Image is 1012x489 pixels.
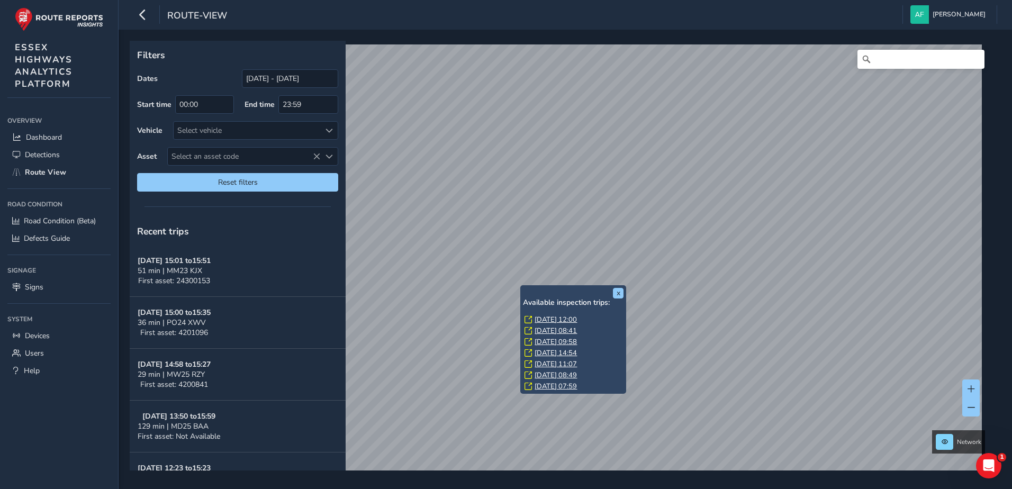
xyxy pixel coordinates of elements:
span: Devices [25,331,50,341]
span: Route View [25,167,66,177]
span: 36 min | PO24 XWV [138,318,206,328]
a: Route View [7,164,111,181]
a: [DATE] 08:41 [535,326,577,336]
button: [DATE] 14:58 to15:2729 min | MW25 RZYFirst asset: 4200841 [130,349,346,401]
span: Defects Guide [24,233,70,243]
input: Search [857,50,984,69]
a: [DATE] 14:54 [535,348,577,358]
strong: [DATE] 14:58 to 15:27 [138,359,211,369]
strong: [DATE] 12:23 to 15:23 [138,463,211,473]
a: [DATE] 07:59 [535,382,577,391]
span: Road Condition (Beta) [24,216,96,226]
label: Asset [137,151,157,161]
button: [DATE] 15:00 to15:3536 min | PO24 XWVFirst asset: 4201096 [130,297,346,349]
button: Reset filters [137,173,338,192]
a: [DATE] 08:49 [535,370,577,380]
span: Help [24,366,40,376]
iframe: Intercom live chat [976,453,1001,478]
canvas: Map [133,44,982,483]
button: [DATE] 15:01 to15:5151 min | MM23 KJXFirst asset: 24300153 [130,245,346,297]
span: 51 min | MM23 KJX [138,266,202,276]
label: End time [245,99,275,110]
span: [PERSON_NAME] [933,5,986,24]
a: Help [7,362,111,379]
img: diamond-layout [910,5,929,24]
button: x [613,288,624,298]
button: [DATE] 13:50 to15:59129 min | MD25 BAAFirst asset: Not Available [130,401,346,452]
a: [DATE] 11:07 [535,359,577,369]
a: Detections [7,146,111,164]
span: Recent trips [137,225,189,238]
span: First asset: Not Available [138,431,220,441]
img: rr logo [15,7,103,31]
a: [DATE] 09:58 [535,337,577,347]
label: Vehicle [137,125,162,135]
span: route-view [167,9,227,24]
p: Filters [137,48,338,62]
span: 1 [998,453,1006,461]
span: First asset: 4200841 [140,379,208,390]
a: Devices [7,327,111,345]
span: Signs [25,282,43,292]
div: Signage [7,262,111,278]
span: ESSEX HIGHWAYS ANALYTICS PLATFORM [15,41,73,90]
span: 29 min | MW25 RZY [138,369,205,379]
span: Dashboard [26,132,62,142]
div: Road Condition [7,196,111,212]
div: Overview [7,113,111,129]
a: [DATE] 12:00 [535,315,577,324]
a: Defects Guide [7,230,111,247]
span: 129 min | MD25 BAA [138,421,209,431]
div: System [7,311,111,327]
span: First asset: 24300153 [138,276,210,286]
button: [PERSON_NAME] [910,5,989,24]
a: Dashboard [7,129,111,146]
span: Reset filters [145,177,330,187]
a: Road Condition (Beta) [7,212,111,230]
a: Signs [7,278,111,296]
span: Network [957,438,981,446]
span: First asset: 4201096 [140,328,208,338]
strong: [DATE] 13:50 to 15:59 [142,411,215,421]
strong: [DATE] 15:01 to 15:51 [138,256,211,266]
span: Select an asset code [168,148,320,165]
a: Users [7,345,111,362]
strong: [DATE] 15:00 to 15:35 [138,307,211,318]
div: Select an asset code [320,148,338,165]
label: Start time [137,99,171,110]
span: Users [25,348,44,358]
div: Select vehicle [174,122,320,139]
label: Dates [137,74,158,84]
span: Detections [25,150,60,160]
h6: Available inspection trips: [523,298,624,307]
